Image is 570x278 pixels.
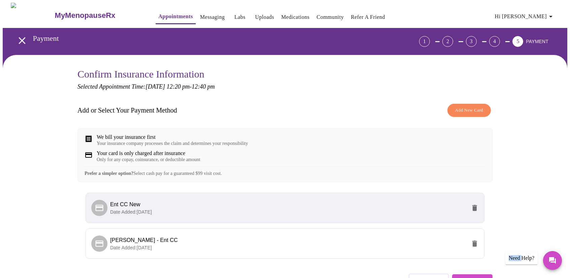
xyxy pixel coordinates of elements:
[466,36,477,47] div: 3
[281,12,310,22] a: Medications
[97,150,200,156] div: Your card is only charged after insurance
[279,10,312,24] button: Medications
[351,12,385,22] a: Refer a Friend
[110,209,152,215] span: Date Added: [DATE]
[492,10,558,23] button: Hi [PERSON_NAME]
[543,251,562,270] button: Messages
[12,31,32,51] button: open drawer
[455,106,483,114] span: Add New Card
[348,10,388,24] button: Refer a Friend
[229,10,251,24] button: Labs
[77,83,215,90] em: Selected Appointment Time: [DATE] 12:20 pm - 12:40 pm
[467,236,483,252] button: delete
[442,36,453,47] div: 2
[489,36,500,47] div: 4
[97,141,248,146] div: Your insurance company processes the claim and determines your responsibility
[512,36,523,47] div: 5
[255,12,274,22] a: Uploads
[314,10,347,24] button: Community
[77,68,493,80] h3: Confirm Insurance Information
[97,157,200,162] div: Only for any copay, coinsurance, or deductible amount
[85,166,485,176] div: Select cash pay for a guaranteed $99 visit cost.
[317,12,344,22] a: Community
[77,106,177,114] h3: Add or Select Your Payment Method
[419,36,430,47] div: 1
[447,104,491,117] button: Add New Card
[526,39,548,44] span: PAYMENT
[495,12,555,21] span: Hi [PERSON_NAME]
[11,3,54,28] img: MyMenopauseRx Logo
[467,200,483,216] button: delete
[252,10,277,24] button: Uploads
[85,171,133,176] strong: Prefer a simpler option?
[110,237,178,243] span: [PERSON_NAME] - Ent CC
[110,202,140,207] span: Ent CC New
[33,34,382,43] h3: Payment
[200,12,225,22] a: Messaging
[234,12,246,22] a: Labs
[158,12,193,21] a: Appointments
[55,11,116,20] h3: MyMenopauseRx
[505,252,538,265] div: Need Help?
[97,134,248,140] div: We bill your insurance first
[156,10,195,24] button: Appointments
[54,4,142,27] a: MyMenopauseRx
[110,245,152,250] span: Date Added: [DATE]
[197,10,227,24] button: Messaging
